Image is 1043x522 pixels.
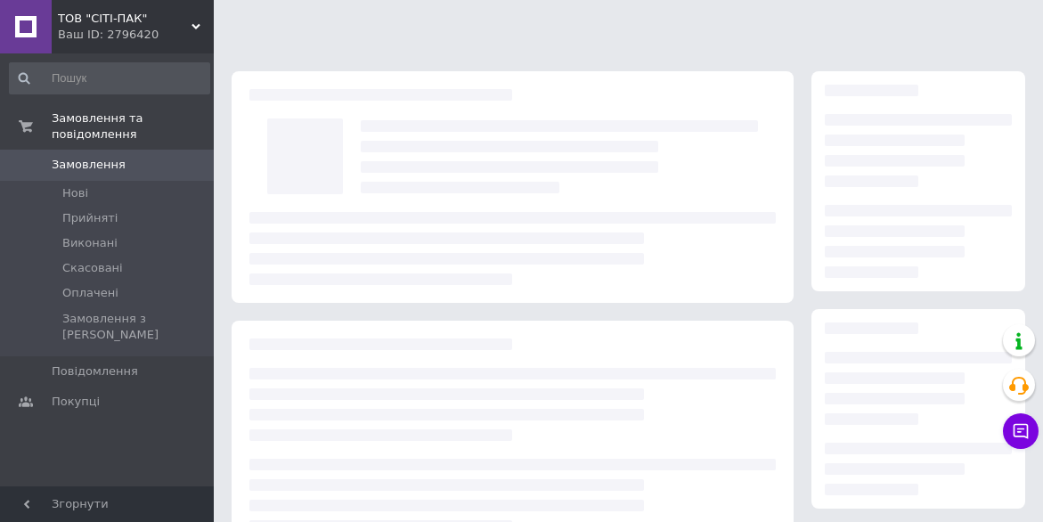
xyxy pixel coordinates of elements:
span: Нові [62,185,88,201]
span: Прийняті [62,210,118,226]
span: Замовлення [52,157,126,173]
span: Скасовані [62,260,123,276]
span: Повідомлення [52,363,138,379]
span: Виконані [62,235,118,251]
span: ТОВ "СІТІ-ПАК" [58,11,191,27]
button: Чат з покупцем [1003,413,1039,449]
span: Замовлення та повідомлення [52,110,214,143]
span: Оплачені [62,285,118,301]
input: Пошук [9,62,210,94]
span: Покупці [52,394,100,410]
span: Замовлення з [PERSON_NAME] [62,311,208,343]
div: Ваш ID: 2796420 [58,27,214,43]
